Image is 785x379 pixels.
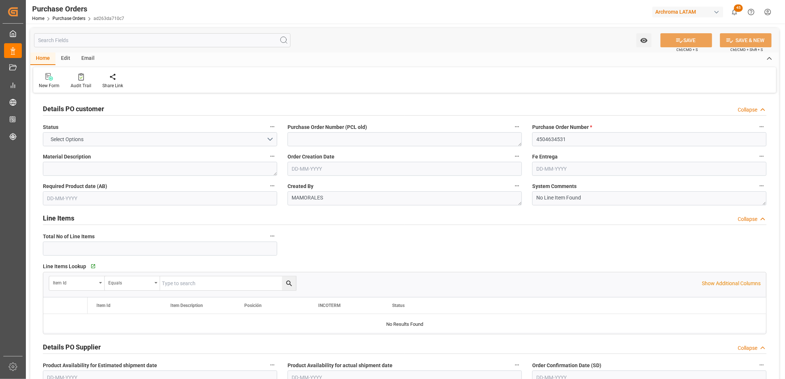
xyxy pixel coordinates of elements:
span: INCOTERM [318,303,341,308]
input: Type to search [160,276,296,290]
div: Share Link [102,82,123,89]
h2: Details PO Supplier [43,342,101,352]
span: Created By [288,182,313,190]
button: Order Confirmation Date (SD) [757,360,767,370]
div: Item Id [53,278,96,286]
button: Product Availability for Estimated shipment date [268,360,277,370]
div: Collapse [738,344,757,352]
div: Edit [55,52,76,65]
span: Total No of Line Items [43,233,95,240]
span: Required Product date (AB) [43,182,107,190]
span: Ctrl/CMD + Shift + S [730,47,763,52]
div: Collapse [738,106,757,114]
button: Created By [512,181,522,191]
button: Archroma LATAM [652,5,726,19]
button: open menu [43,132,277,146]
h2: Line Items [43,213,74,223]
div: Home [30,52,55,65]
span: Ctrl/CMD + S [676,47,698,52]
button: System Comments [757,181,767,191]
button: Required Product date (AB) [268,181,277,191]
button: open menu [105,276,160,290]
button: Help Center [743,4,759,20]
button: search button [282,276,296,290]
span: Product Availability for Estimated shipment date [43,362,157,369]
div: New Form [39,82,60,89]
span: Line Items Lookup [43,263,86,270]
a: Home [32,16,44,21]
span: Order Creation Date [288,153,334,161]
span: Status [392,303,405,308]
span: Item Id [96,303,111,308]
span: Material Description [43,153,91,161]
button: Purchase Order Number * [757,122,767,132]
button: Product Availability for actual shipment date [512,360,522,370]
button: SAVE & NEW [720,33,772,47]
span: Product Availability for actual shipment date [288,362,392,369]
button: open menu [49,276,105,290]
textarea: MAMORALES [288,191,522,205]
h2: Details PO customer [43,104,104,114]
span: Posición [244,303,262,308]
span: Status [43,123,58,131]
div: Archroma LATAM [652,7,723,17]
div: Collapse [738,215,757,223]
button: Total No of Line Items [268,231,277,241]
span: Item Description [170,303,203,308]
div: Email [76,52,100,65]
span: Select Options [47,136,88,143]
textarea: No Line Item Found [532,191,767,205]
span: Purchase Order Number [532,123,592,131]
button: show 45 new notifications [726,4,743,20]
button: Status [268,122,277,132]
button: Order Creation Date [512,151,522,161]
div: Purchase Orders [32,3,124,14]
span: Purchase Order Number (PCL old) [288,123,367,131]
input: DD-MM-YYYY [288,162,522,176]
input: Search Fields [34,33,290,47]
div: Audit Trail [71,82,91,89]
button: open menu [636,33,652,47]
button: SAVE [660,33,712,47]
span: Order Confirmation Date (SD) [532,362,601,369]
p: Show Additional Columns [702,280,761,287]
span: System Comments [532,182,577,190]
button: Material Description [268,151,277,161]
span: Fe Entrega [532,153,558,161]
button: Purchase Order Number (PCL old) [512,122,522,132]
input: DD-MM-YYYY [43,191,277,205]
button: Fe Entrega [757,151,767,161]
input: DD-MM-YYYY [532,162,767,176]
a: Purchase Orders [52,16,85,21]
div: Equals [108,278,152,286]
span: 45 [734,4,743,12]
